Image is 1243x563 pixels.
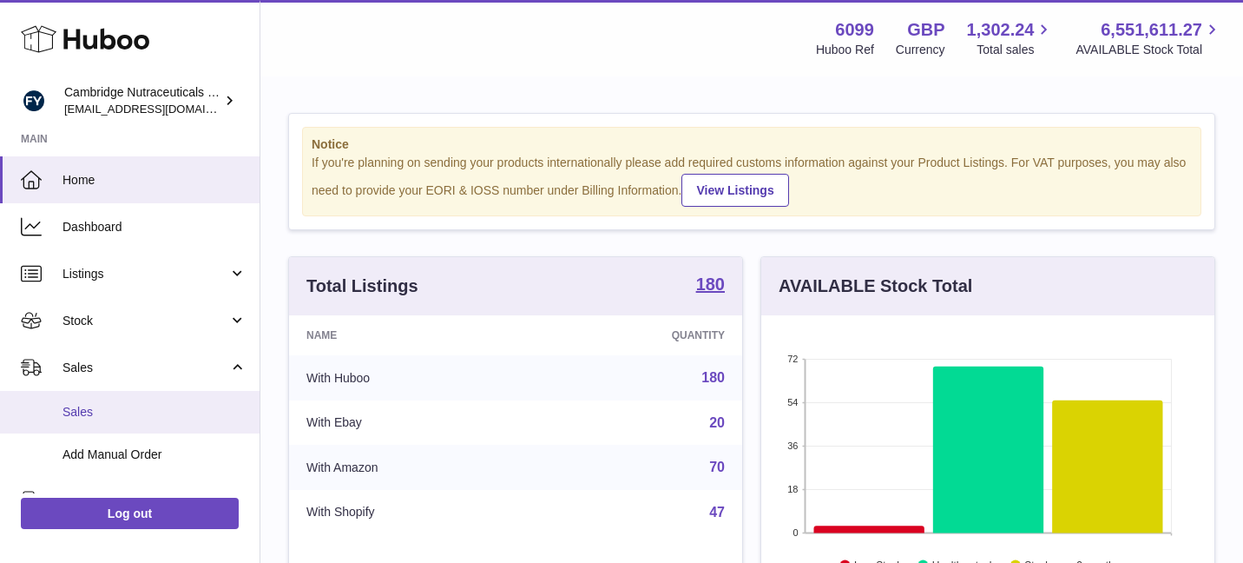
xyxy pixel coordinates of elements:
div: If you're planning on sending your products internationally please add required customs informati... [312,155,1192,207]
span: Dashboard [62,219,247,235]
a: 47 [709,505,725,520]
td: With Amazon [289,445,537,490]
div: Currency [896,42,945,58]
text: 36 [787,440,798,451]
img: huboo@camnutra.com [21,88,47,114]
th: Quantity [537,315,742,355]
h3: Total Listings [306,275,418,298]
text: 18 [787,484,798,494]
span: Total sales [977,42,1054,58]
td: With Ebay [289,401,537,446]
span: AVAILABLE Stock Total [1075,42,1222,58]
span: Sales [62,360,228,376]
div: Huboo Ref [816,42,874,58]
span: 6,551,611.27 [1101,18,1202,42]
span: Listings [62,266,228,282]
span: 1,302.24 [967,18,1035,42]
th: Name [289,315,537,355]
a: 180 [696,275,725,296]
a: 20 [709,415,725,430]
a: 70 [709,460,725,474]
strong: Notice [312,136,1192,153]
a: Log out [21,498,239,529]
span: [EMAIL_ADDRESS][DOMAIN_NAME] [64,102,255,116]
text: 54 [787,397,798,407]
strong: GBP [907,18,944,42]
a: 180 [701,370,725,385]
h3: AVAILABLE Stock Total [779,275,972,298]
span: Add Manual Order [62,447,247,463]
text: 0 [792,527,798,538]
span: Sales [62,404,247,421]
a: 6,551,611.27 AVAILABLE Stock Total [1075,18,1222,58]
span: Home [62,172,247,189]
span: Orders [62,491,228,507]
strong: 6099 [835,18,874,42]
td: With Huboo [289,355,537,401]
td: With Shopify [289,490,537,535]
a: 1,302.24 Total sales [967,18,1055,58]
span: Stock [62,313,228,329]
a: View Listings [681,174,788,207]
text: 72 [787,354,798,364]
strong: 180 [696,275,725,293]
div: Cambridge Nutraceuticals Ltd [64,84,220,117]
